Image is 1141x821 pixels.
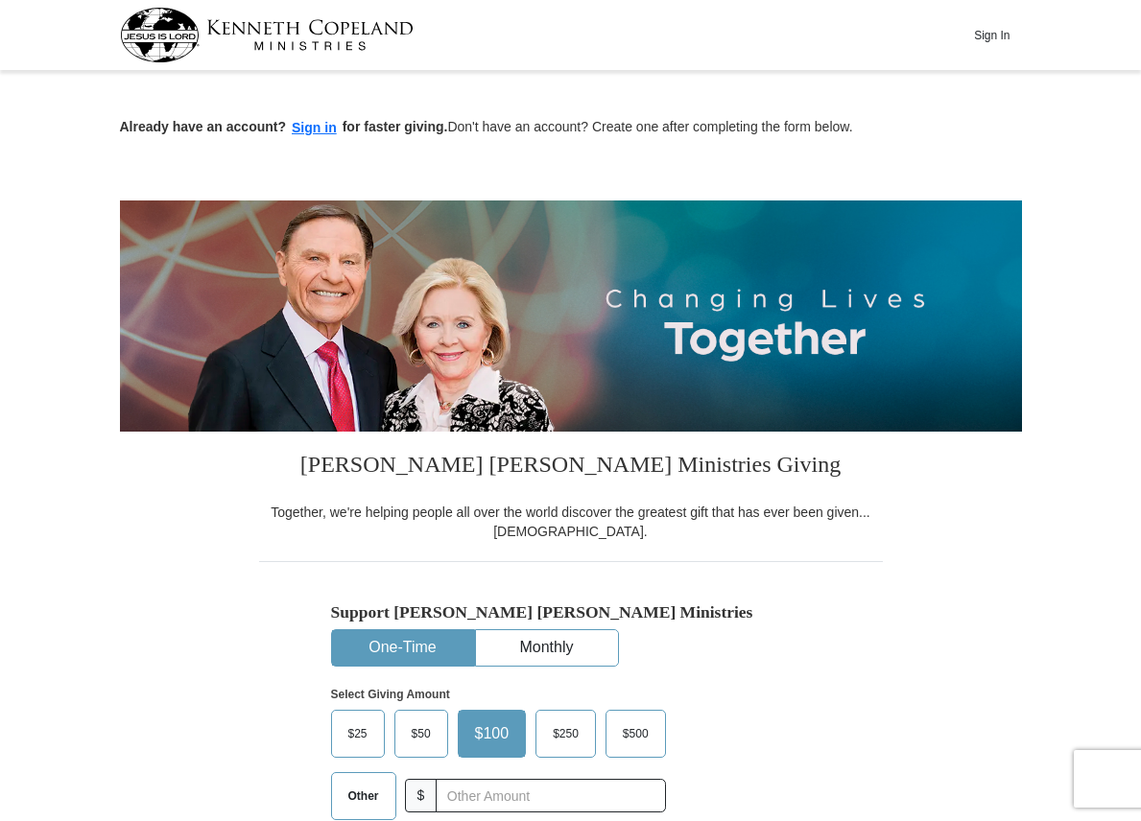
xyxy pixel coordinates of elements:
[405,779,438,812] span: $
[465,719,519,748] span: $100
[963,20,1021,50] button: Sign In
[120,117,1022,139] p: Don't have an account? Create one after completing the form below.
[331,602,811,622] h5: Support [PERSON_NAME] [PERSON_NAME] Ministries
[286,117,343,139] button: Sign in
[120,119,448,134] strong: Already have an account? for faster giving.
[339,782,389,810] span: Other
[339,719,377,748] span: $25
[259,503,883,541] div: Together, we're helping people all over the world discover the greatest gift that has ever been g...
[331,688,450,701] strong: Select Giving Amount
[476,630,618,666] button: Monthly
[543,719,588,748] span: $250
[613,719,658,748] span: $500
[436,779,665,812] input: Other Amount
[332,630,474,666] button: One-Time
[402,719,440,748] span: $50
[120,8,414,62] img: kcm-header-logo.svg
[259,432,883,503] h3: [PERSON_NAME] [PERSON_NAME] Ministries Giving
